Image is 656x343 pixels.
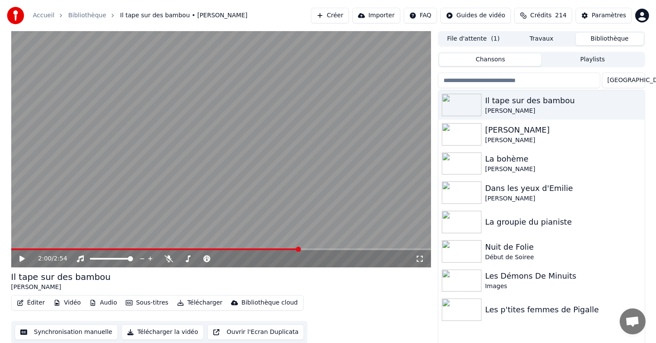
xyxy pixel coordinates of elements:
[542,54,644,66] button: Playlists
[485,153,641,165] div: La bohème
[11,271,111,283] div: Il tape sur des bambou
[555,11,567,20] span: 214
[514,8,572,23] button: Crédits214
[33,11,247,20] nav: breadcrumb
[507,33,576,45] button: Travaux
[592,11,626,20] div: Paramètres
[485,241,641,253] div: Nuit de Folie
[311,8,349,23] button: Créer
[38,254,51,263] span: 2:00
[485,95,641,107] div: Il tape sur des bambou
[485,124,641,136] div: [PERSON_NAME]
[485,282,641,291] div: Images
[485,216,641,228] div: La groupie du pianiste
[491,35,500,43] span: ( 1 )
[485,194,641,203] div: [PERSON_NAME]
[485,253,641,262] div: Début de Soiree
[485,165,641,174] div: [PERSON_NAME]
[13,297,48,309] button: Éditer
[439,33,507,45] button: File d'attente
[11,283,111,292] div: [PERSON_NAME]
[15,324,118,340] button: Synchronisation manuelle
[50,297,84,309] button: Vidéo
[352,8,400,23] button: Importer
[404,8,437,23] button: FAQ
[485,270,641,282] div: Les Démons De Minuits
[38,254,59,263] div: /
[620,308,646,334] a: Ouvrir le chat
[485,304,641,316] div: Les p'tites femmes de Pigalle
[122,297,172,309] button: Sous-titres
[120,11,247,20] span: Il tape sur des bambou • [PERSON_NAME]
[485,136,641,145] div: [PERSON_NAME]
[207,324,304,340] button: Ouvrir l'Ecran Duplicata
[441,8,511,23] button: Guides de vidéo
[485,107,641,115] div: [PERSON_NAME]
[121,324,204,340] button: Télécharger la vidéo
[54,254,67,263] span: 2:54
[241,299,298,307] div: Bibliothèque cloud
[576,33,644,45] button: Bibliothèque
[485,182,641,194] div: Dans les yeux d'Emilie
[174,297,226,309] button: Télécharger
[7,7,24,24] img: youka
[86,297,120,309] button: Audio
[68,11,106,20] a: Bibliothèque
[530,11,551,20] span: Crédits
[576,8,632,23] button: Paramètres
[33,11,54,20] a: Accueil
[439,54,542,66] button: Chansons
